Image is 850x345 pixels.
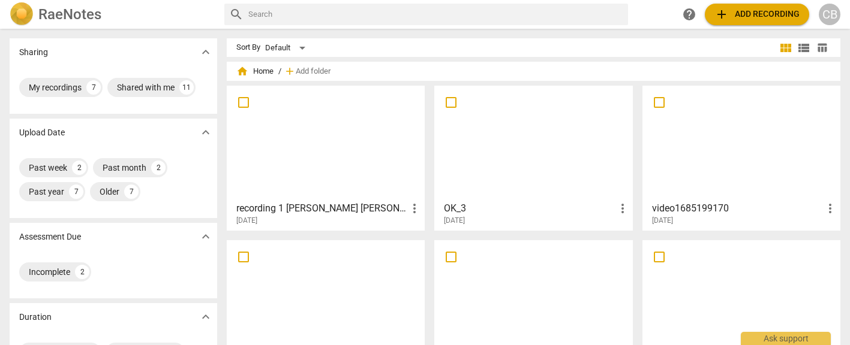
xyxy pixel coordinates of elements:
[199,310,213,324] span: expand_more
[438,90,628,225] a: OK_3[DATE]
[29,266,70,278] div: Incomplete
[229,7,244,22] span: search
[199,229,213,244] span: expand_more
[407,201,422,216] span: more_vert
[678,4,700,25] a: Help
[19,46,48,59] p: Sharing
[86,80,101,95] div: 7
[236,43,260,52] div: Sort By
[813,39,831,57] button: Table view
[199,45,213,59] span: expand_more
[705,4,809,25] button: Upload
[278,67,281,76] span: /
[29,186,64,198] div: Past year
[197,308,215,326] button: Show more
[19,126,65,139] p: Upload Date
[236,65,248,77] span: home
[714,7,800,22] span: Add recording
[29,81,82,93] div: My recordings
[714,7,729,22] span: add
[103,162,146,174] div: Past month
[816,42,828,53] span: table_chart
[38,6,101,23] h2: RaeNotes
[777,39,795,57] button: Tile view
[197,123,215,141] button: Show more
[199,125,213,140] span: expand_more
[236,65,274,77] span: Home
[647,90,836,225] a: video1685199170[DATE]
[652,201,823,216] h3: video1685199170
[444,201,615,216] h3: OK_3
[819,4,840,25] button: CB
[236,201,407,216] h3: recording 1 Linda Wes and Coachee L PCC 5-8-25
[779,41,793,55] span: view_module
[75,265,89,279] div: 2
[682,7,696,22] span: help
[823,201,837,216] span: more_vert
[615,201,630,216] span: more_vert
[19,231,81,243] p: Assessment Due
[100,186,119,198] div: Older
[151,161,166,175] div: 2
[248,5,623,24] input: Search
[10,2,215,26] a: LogoRaeNotes
[741,332,831,345] div: Ask support
[69,184,83,199] div: 7
[797,41,811,55] span: view_list
[795,39,813,57] button: List view
[197,43,215,61] button: Show more
[29,162,67,174] div: Past week
[444,216,465,226] span: [DATE]
[284,65,296,77] span: add
[296,67,331,76] span: Add folder
[236,216,257,226] span: [DATE]
[197,228,215,246] button: Show more
[10,2,34,26] img: Logo
[265,38,310,57] div: Default
[124,184,139,199] div: 7
[652,216,673,226] span: [DATE]
[231,90,421,225] a: recording 1 [PERSON_NAME] [PERSON_NAME] and Coachee L PCC [DATE][DATE]
[19,311,52,323] p: Duration
[117,81,175,93] div: Shared with me
[72,161,86,175] div: 2
[179,80,194,95] div: 11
